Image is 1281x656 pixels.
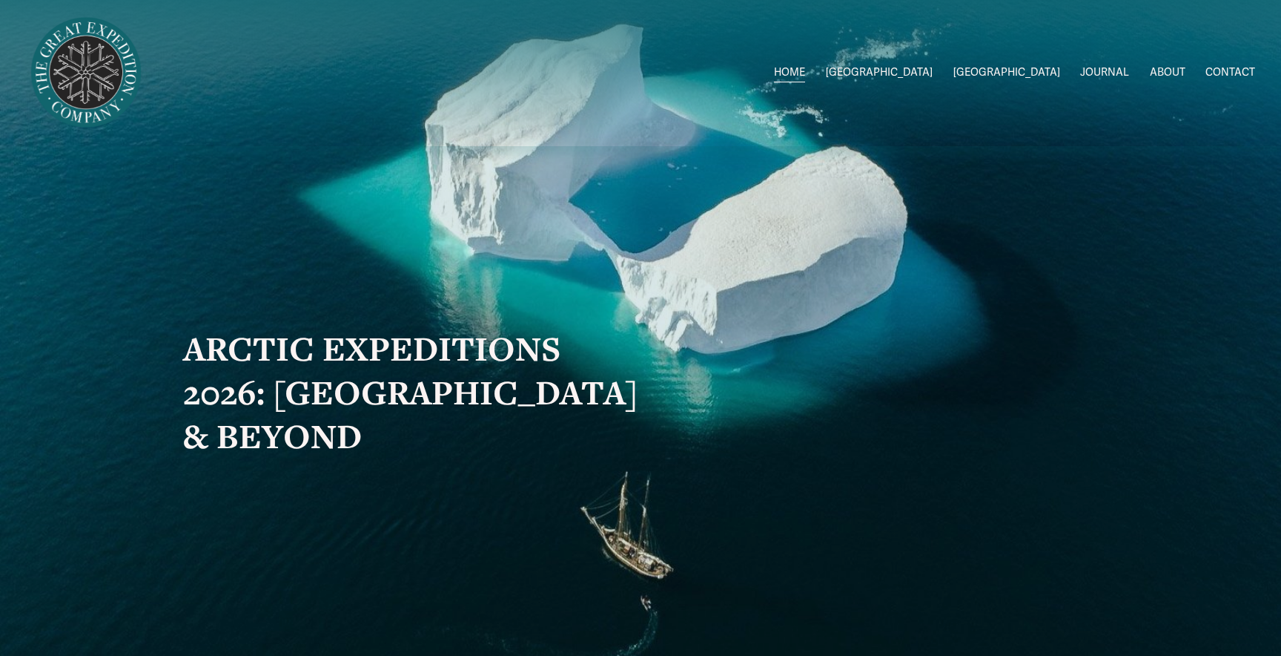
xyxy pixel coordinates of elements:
a: ABOUT [1150,62,1185,84]
a: HOME [774,62,805,84]
a: JOURNAL [1080,62,1129,84]
strong: ARCTIC EXPEDITIONS 2026: [GEOGRAPHIC_DATA] & BEYOND [183,326,646,459]
span: [GEOGRAPHIC_DATA] [826,63,933,82]
a: folder dropdown [826,62,933,84]
a: folder dropdown [953,62,1060,84]
a: CONTACT [1205,62,1255,84]
span: [GEOGRAPHIC_DATA] [953,63,1060,82]
img: Arctic Expeditions [26,13,146,133]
